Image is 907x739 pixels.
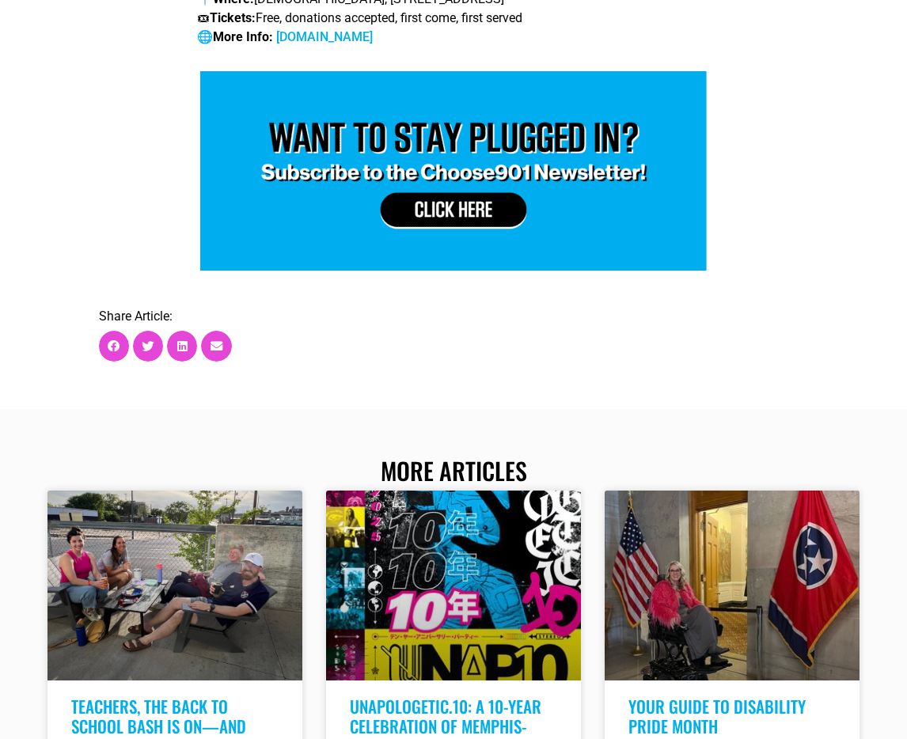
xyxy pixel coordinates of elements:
[167,331,197,361] div: Share on linkedin
[200,71,707,271] img: A blue background with the words want to stay plugged in? subscribe to the choose60o newsletter. ...
[47,457,860,485] h2: More Articles
[99,310,809,323] p: Share Article:
[276,29,373,44] a: [DOMAIN_NAME]
[133,331,163,361] div: Share on twitter
[47,491,302,680] a: Four people sit around a small outdoor table with drinks and snacks, smiling at the camera on a p...
[628,694,806,738] a: Your Guide to Disability Pride Month
[605,491,860,680] a: A person in a wheelchair, wearing a pink jacket, sits between the U.S. flag and the Tennessee sta...
[99,331,129,361] div: Share on facebook
[201,331,231,361] div: Share on email
[213,29,273,44] strong: More Info:
[326,491,581,680] a: Poster for UNAPOLOGETIC.10 event featuring vibrant graphics, performer lineup, and details—set fo...
[210,10,256,25] strong: Tickets:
